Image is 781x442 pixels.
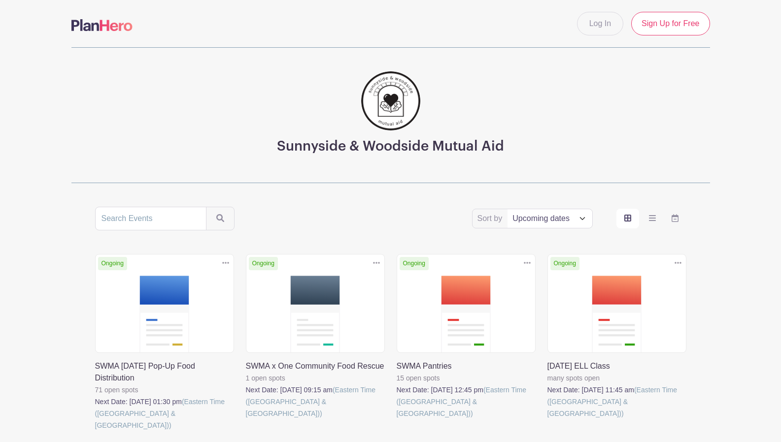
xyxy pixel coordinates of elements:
label: Sort by [477,213,506,224]
h3: Sunnyside & Woodside Mutual Aid [277,138,504,155]
a: Log In [577,12,623,35]
div: order and view [616,209,686,228]
input: Search Events [95,207,206,230]
img: 256.png [361,71,420,130]
img: logo-507f7623f17ff9eddc593b1ce0a138ce2505c220e1c5a4e2b4648c50719b7d32.svg [71,19,133,31]
a: Sign Up for Free [631,12,710,35]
